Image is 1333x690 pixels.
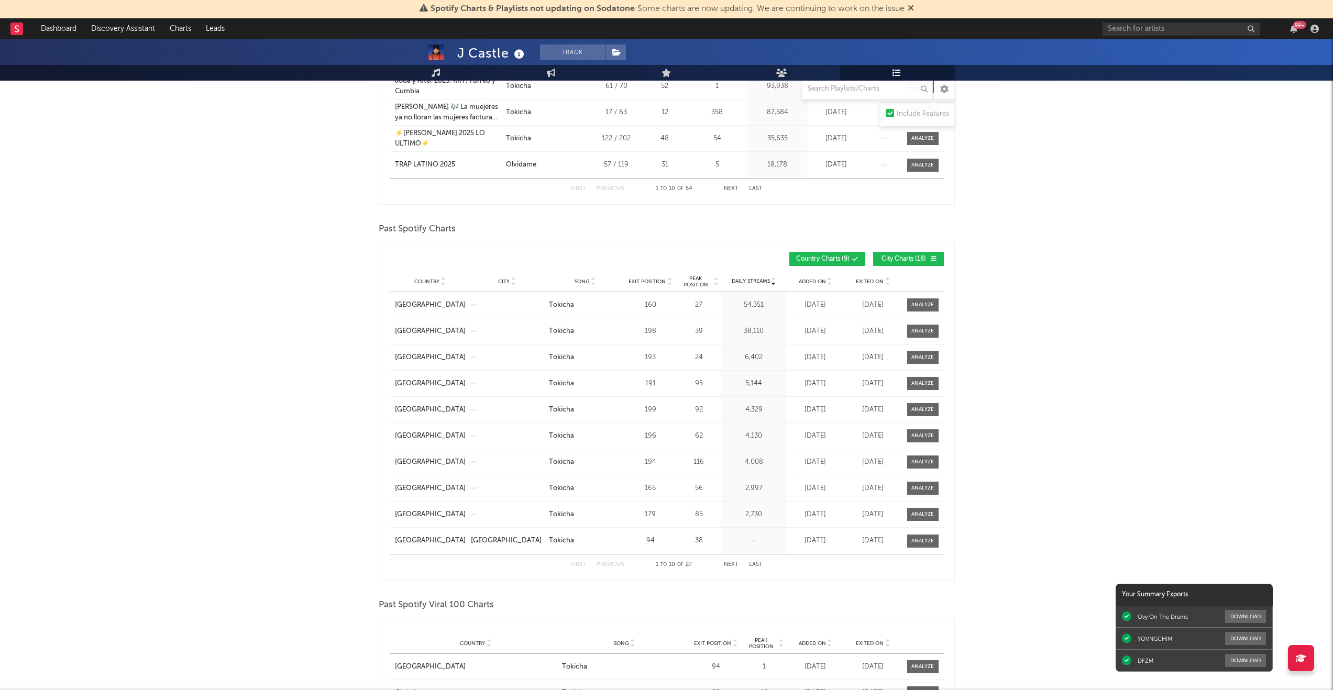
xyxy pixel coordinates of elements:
div: 92 [679,405,719,415]
div: [GEOGRAPHIC_DATA] [395,483,466,494]
div: Tokicha [549,509,574,520]
button: First [571,186,586,192]
div: 4,008 [724,457,784,468]
span: Dismiss [908,5,914,13]
div: Ovy On The Drums [1138,613,1188,620]
div: [DATE] [847,379,899,389]
span: to [660,562,667,567]
button: Previous [597,562,624,567]
div: ⚡[PERSON_NAME] 2025 LO ULTIMO⚡ [395,128,501,149]
span: Peak Position [745,637,778,650]
div: 6,402 [724,352,784,363]
div: 193 [627,352,674,363]
span: Past Spotify Charts [379,223,456,236]
span: to [660,186,667,191]
span: Added On [799,640,826,647]
a: [GEOGRAPHIC_DATA] [395,300,466,310]
div: 62 [679,431,719,441]
div: Tokicha [549,457,574,468]
a: [GEOGRAPHIC_DATA] [395,379,466,389]
div: Tokicha [506,81,531,92]
span: City Charts ( 18 ) [880,256,928,262]
span: : Some charts are now updating. We are continuing to work on the issue [431,5,905,13]
div: [DATE] [847,300,899,310]
a: Tokicha [549,431,622,441]
span: Spotify Charts & Playlists not updating on Sodatone [431,5,635,13]
div: 179 [627,509,674,520]
div: TRAP LATINO 2025 [395,160,455,170]
a: Discovery Assistant [84,18,162,39]
div: 52 [645,81,685,92]
a: [GEOGRAPHIC_DATA] [395,457,466,468]
div: 54,351 [724,300,784,310]
div: [DATE] [847,457,899,468]
div: [DATE] [847,352,899,363]
div: 2,730 [724,509,784,520]
div: 17 / 63 [593,107,640,118]
button: Download [1225,610,1266,623]
div: [DATE] [789,352,842,363]
div: [DATE] [847,483,899,494]
span: of [677,562,684,567]
span: Added On [799,279,826,285]
div: 2,997 [724,483,784,494]
a: [GEOGRAPHIC_DATA] [471,536,544,546]
div: 87,584 [750,107,805,118]
a: Tokicha [549,457,622,468]
div: [DATE] [789,405,842,415]
div: Joda y After 2025: RKT, Turreo y Cumbia [395,76,501,96]
div: 94 [692,662,740,672]
button: Next [724,562,739,567]
div: 12 [645,107,685,118]
div: Tokicha [549,326,574,337]
a: Tokicha [549,483,622,494]
div: 4,329 [724,405,784,415]
div: 116 [679,457,719,468]
div: 61 / 70 [593,81,640,92]
div: 198 [627,326,674,337]
span: Song [614,640,629,647]
input: Search for artists [1103,23,1260,36]
div: [GEOGRAPHIC_DATA] [395,352,466,363]
div: [DATE] [789,662,842,672]
span: Past Spotify Viral 100 Charts [379,599,494,611]
div: 196 [627,431,674,441]
a: [GEOGRAPHIC_DATA] [395,509,466,520]
a: [GEOGRAPHIC_DATA] [395,536,466,546]
div: [DATE] [789,483,842,494]
div: Tokicha [549,352,574,363]
div: Your Summary Exports [1116,584,1273,606]
div: [GEOGRAPHIC_DATA] [471,536,542,546]
div: [DATE] [789,536,842,546]
div: 4,130 [724,431,784,441]
div: 122 / 202 [593,133,640,144]
div: 199 [627,405,674,415]
a: [GEOGRAPHIC_DATA] [395,326,466,337]
div: [DATE] [847,662,899,672]
div: 191 [627,379,674,389]
a: Tokicha [562,662,687,672]
div: 1 10 54 [645,183,703,195]
a: Tokicha [549,326,622,337]
span: Exited On [856,279,884,285]
div: 99 + [1293,21,1306,29]
div: [DATE] [810,160,863,170]
div: [GEOGRAPHIC_DATA] [395,662,466,672]
div: Tokicha [549,405,574,415]
div: 54 [690,133,745,144]
button: Country Charts(9) [789,252,865,266]
div: 1 10 27 [645,559,703,571]
a: [GEOGRAPHIC_DATA] [395,405,466,415]
div: 1 [745,662,784,672]
div: [DATE] [847,326,899,337]
div: [DATE] [789,300,842,310]
a: Tokicha [549,509,622,520]
a: [GEOGRAPHIC_DATA] [395,431,466,441]
a: [GEOGRAPHIC_DATA] [395,662,557,672]
div: [DATE] [789,509,842,520]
